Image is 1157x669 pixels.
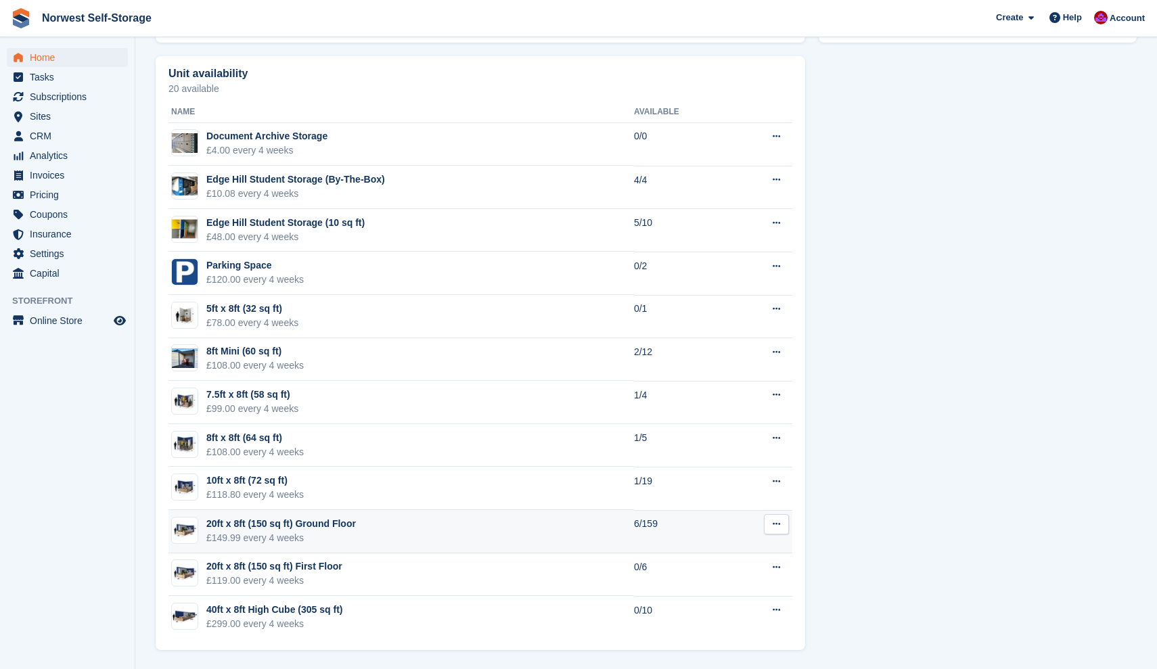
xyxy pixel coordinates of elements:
td: 2/12 [634,338,731,382]
a: menu [7,126,128,145]
div: £99.00 every 4 weeks [206,402,298,416]
span: Create [996,11,1023,24]
div: £108.00 every 4 weeks [206,359,304,373]
a: menu [7,225,128,244]
div: £119.00 every 4 weeks [206,574,342,588]
div: 7.5ft x 8ft (58 sq ft) [206,388,298,402]
div: £108.00 every 4 weeks [206,445,304,459]
img: 10-ft-container.jpg [172,478,198,497]
span: CRM [30,126,111,145]
a: Norwest Self-Storage [37,7,157,29]
img: tempImageUOMIyq.png [172,259,198,285]
td: 1/4 [634,381,731,424]
span: Invoices [30,166,111,185]
td: 0/6 [634,553,731,597]
a: menu [7,107,128,126]
span: Tasks [30,68,111,87]
div: Document Archive Storage [206,129,327,143]
span: Help [1063,11,1082,24]
a: menu [7,205,128,224]
a: Preview store [112,313,128,329]
div: £10.08 every 4 weeks [206,187,385,201]
img: Daniel Grensinger [1094,11,1108,24]
div: £299.00 every 4 weeks [206,617,342,631]
div: 8ft Mini (60 sq ft) [206,344,304,359]
span: Home [30,48,111,67]
img: 20-ft-container.jpg [172,563,198,583]
td: 0/1 [634,295,731,338]
span: Storefront [12,294,135,308]
img: IMG_1723.jpeg [172,219,198,239]
td: 4/4 [634,166,731,209]
td: 1/19 [634,467,731,510]
p: 20 available [168,84,792,93]
img: 40-ft-container.jpg [172,607,198,626]
div: 8ft x 8ft (64 sq ft) [206,431,304,445]
span: Subscriptions [30,87,111,106]
img: stora-icon-8386f47178a22dfd0bd8f6a31ec36ba5ce8667c1dd55bd0f319d3a0aa187defe.svg [11,8,31,28]
h2: Unit availability [168,68,248,80]
img: IMG_3265.jpeg [172,133,198,153]
div: 10ft x 8ft (72 sq ft) [206,474,304,488]
a: menu [7,166,128,185]
div: Parking Space [206,258,304,273]
div: £78.00 every 4 weeks [206,316,298,330]
div: Edge Hill Student Storage (10 sq ft) [206,216,365,230]
a: menu [7,311,128,330]
td: 0/2 [634,252,731,295]
span: Account [1110,11,1145,25]
a: menu [7,87,128,106]
span: Analytics [30,146,111,165]
div: £48.00 every 4 weeks [206,230,365,244]
a: menu [7,264,128,283]
span: Settings [30,244,111,263]
div: £149.99 every 4 weeks [206,531,356,545]
div: £118.80 every 4 weeks [206,488,304,502]
span: Pricing [30,185,111,204]
img: 70-sqft-container.jpg [172,434,198,454]
a: menu [7,185,128,204]
th: Available [634,101,731,123]
td: 0/0 [634,122,731,166]
a: menu [7,68,128,87]
span: Capital [30,264,111,283]
span: Sites [30,107,111,126]
span: Coupons [30,205,111,224]
div: 40ft x 8ft High Cube (305 sq ft) [206,603,342,617]
div: Edge Hill Student Storage (By-The-Box) [206,172,385,187]
td: 0/10 [634,596,731,639]
th: Name [168,101,634,123]
td: 5/10 [634,209,731,252]
img: 20-ft-container.jpg [172,521,198,540]
img: 60-sqft-container.jpg [172,392,198,411]
div: 5ft x 8ft (32 sq ft) [206,302,298,316]
div: £120.00 every 4 weeks [206,273,304,287]
td: 6/159 [634,510,731,553]
a: menu [7,146,128,165]
span: Online Store [30,311,111,330]
a: menu [7,244,128,263]
div: 20ft x 8ft (150 sq ft) Ground Floor [206,517,356,531]
div: 20ft x 8ft (150 sq ft) First Floor [206,559,342,574]
td: 1/5 [634,424,731,467]
span: Insurance [30,225,111,244]
img: IMG_0166.jpeg [172,348,198,368]
a: menu [7,48,128,67]
img: 25.jpg [172,306,198,325]
div: £4.00 every 4 weeks [206,143,327,158]
img: IMG_3349.jpeg [172,177,198,196]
